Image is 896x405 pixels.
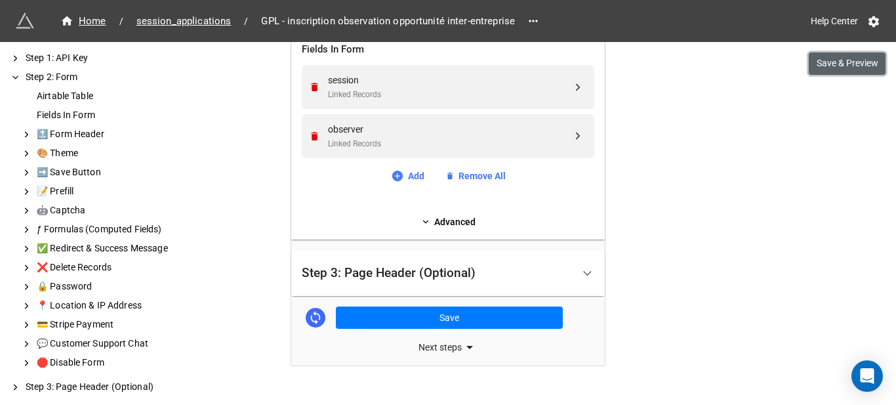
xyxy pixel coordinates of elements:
[129,14,239,29] span: session_applications
[52,13,114,29] a: Home
[809,53,886,75] button: Save & Preview
[34,127,210,141] div: 🔝 Form Header
[34,261,210,274] div: ❌ Delete Records
[328,89,572,101] div: Linked Records
[34,337,210,351] div: 💬 Customer Support Chat
[16,12,34,30] img: miniextensions-icon.73ae0678.png
[328,138,572,150] div: Linked Records
[306,308,325,328] a: Sync Base Structure
[34,299,210,312] div: 📍 Location & IP Address
[34,165,210,179] div: ➡️ Save Button
[302,42,594,58] div: Fields In Form
[336,307,563,329] button: Save
[34,223,210,236] div: ƒ Formulas (Computed Fields)
[309,131,324,142] a: Remove
[23,51,210,65] div: Step 1: API Key
[802,9,867,33] a: Help Center
[34,242,210,255] div: ✅ Redirect & Success Message
[851,360,883,392] div: Open Intercom Messenger
[34,318,210,331] div: 💳 Stripe Payment
[244,14,248,28] li: /
[253,14,523,29] span: GPL - inscription observation opportunité inter-entreprise
[302,266,476,280] div: Step 3: Page Header (Optional)
[391,169,424,183] a: Add
[445,169,506,183] a: Remove All
[129,13,239,29] a: session_applications
[291,250,605,297] div: Step 3: Page Header (Optional)
[23,70,210,84] div: Step 2: Form
[52,13,523,29] nav: breadcrumb
[309,81,324,93] a: Remove
[34,108,210,122] div: Fields In Form
[34,280,210,293] div: 🔒 Password
[302,215,594,229] a: Advanced
[328,73,572,87] div: session
[34,89,210,103] div: Airtable Table
[291,339,605,355] div: Next steps
[119,14,123,28] li: /
[60,14,106,29] div: Home
[328,122,572,137] div: observer
[34,146,210,160] div: 🎨 Theme
[34,184,210,198] div: 📝 Prefill
[34,356,210,370] div: 🛑 Disable Form
[23,380,210,394] div: Step 3: Page Header (Optional)
[34,203,210,217] div: 🤖 Captcha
